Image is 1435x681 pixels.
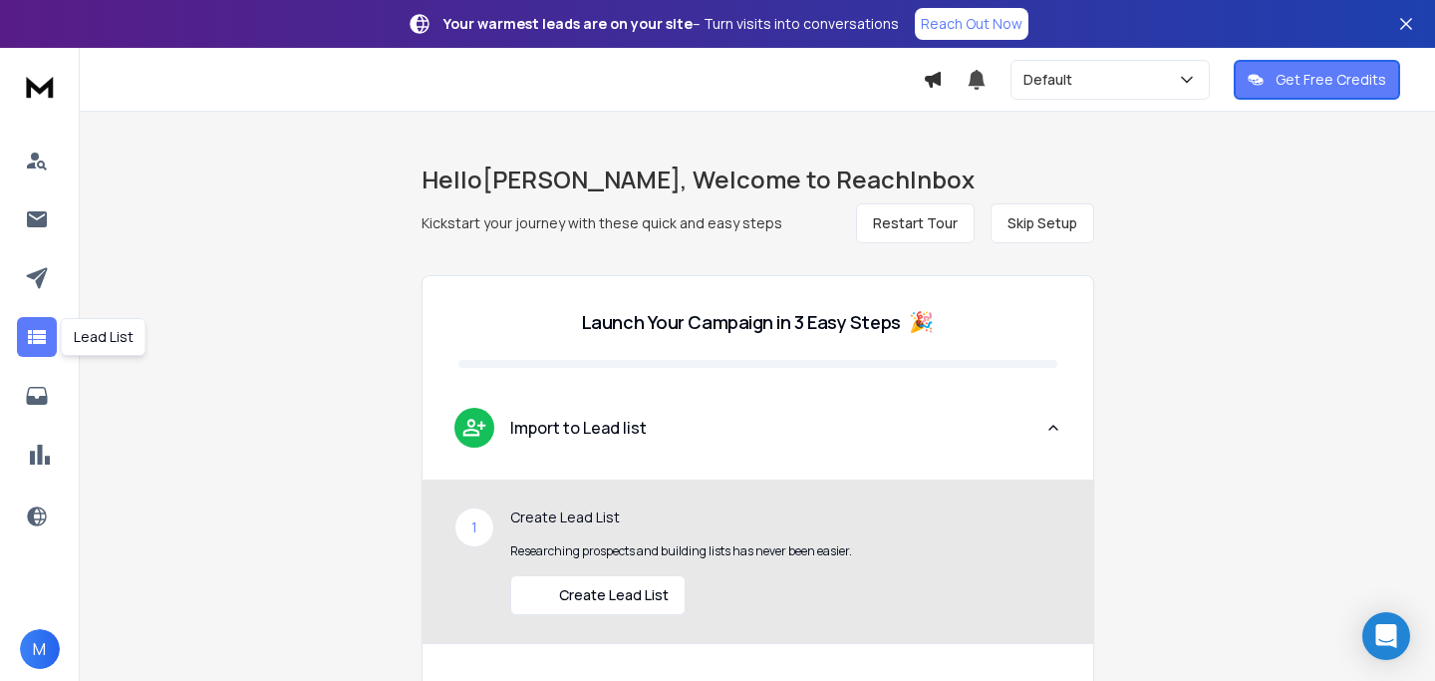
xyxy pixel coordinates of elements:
button: leadImport to Lead list [423,392,1093,480]
h1: Hello [PERSON_NAME] , Welcome to ReachInbox [422,164,1094,195]
img: logo [20,68,60,105]
p: Get Free Credits [1276,70,1386,90]
span: Skip Setup [1007,213,1077,233]
strong: Your warmest leads are on your site [443,14,693,33]
p: Reach Out Now [921,14,1022,34]
p: Create Lead List [510,508,1061,527]
div: 1 [454,508,494,547]
button: Skip Setup [991,203,1094,243]
button: M [20,629,60,669]
p: Researching prospects and building lists has never been easier. [510,543,1061,559]
img: lead [461,415,487,440]
button: Get Free Credits [1234,60,1400,100]
a: Reach Out Now [915,8,1028,40]
p: Default [1023,70,1080,90]
p: Import to Lead list [510,416,647,440]
div: Lead List [61,318,146,356]
p: Kickstart your journey with these quick and easy steps [422,213,782,233]
span: 🎉 [909,308,934,336]
button: Restart Tour [856,203,975,243]
p: – Turn visits into conversations [443,14,899,34]
button: Create Lead List [510,575,686,615]
p: Launch Your Campaign in 3 Easy Steps [582,308,901,336]
div: Open Intercom Messenger [1362,612,1410,660]
img: lead [527,583,551,607]
div: leadImport to Lead list [423,480,1093,643]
